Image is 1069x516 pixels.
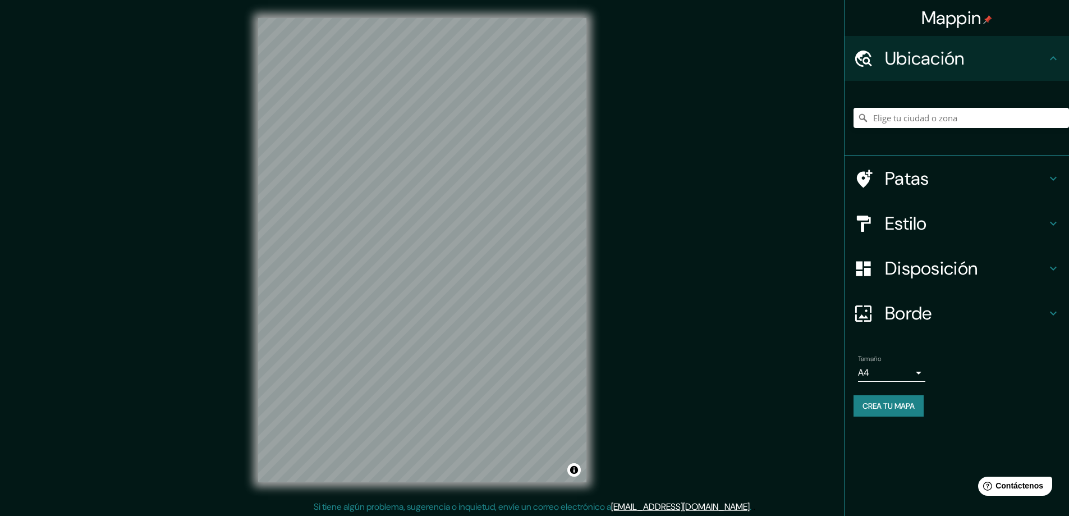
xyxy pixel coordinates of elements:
[753,500,755,513] font: .
[845,201,1069,246] div: Estilo
[858,367,869,378] font: A4
[750,501,751,513] font: .
[885,302,932,325] font: Borde
[885,47,965,70] font: Ubicación
[845,156,1069,201] div: Patas
[983,15,992,24] img: pin-icon.png
[885,257,978,280] font: Disposición
[858,364,925,382] div: A4
[885,167,929,190] font: Patas
[845,291,1069,336] div: Borde
[885,212,927,235] font: Estilo
[258,18,586,482] canvas: Mapa
[751,500,753,513] font: .
[611,501,750,513] a: [EMAIL_ADDRESS][DOMAIN_NAME]
[854,395,924,417] button: Crea tu mapa
[921,6,981,30] font: Mappin
[314,501,611,513] font: Si tiene algún problema, sugerencia o inquietud, envíe un correo electrónico a
[862,401,915,411] font: Crea tu mapa
[567,463,581,477] button: Activar o desactivar atribución
[969,472,1057,504] iframe: Lanzador de widgets de ayuda
[845,246,1069,291] div: Disposición
[858,354,881,363] font: Tamaño
[854,108,1069,128] input: Elige tu ciudad o zona
[845,36,1069,81] div: Ubicación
